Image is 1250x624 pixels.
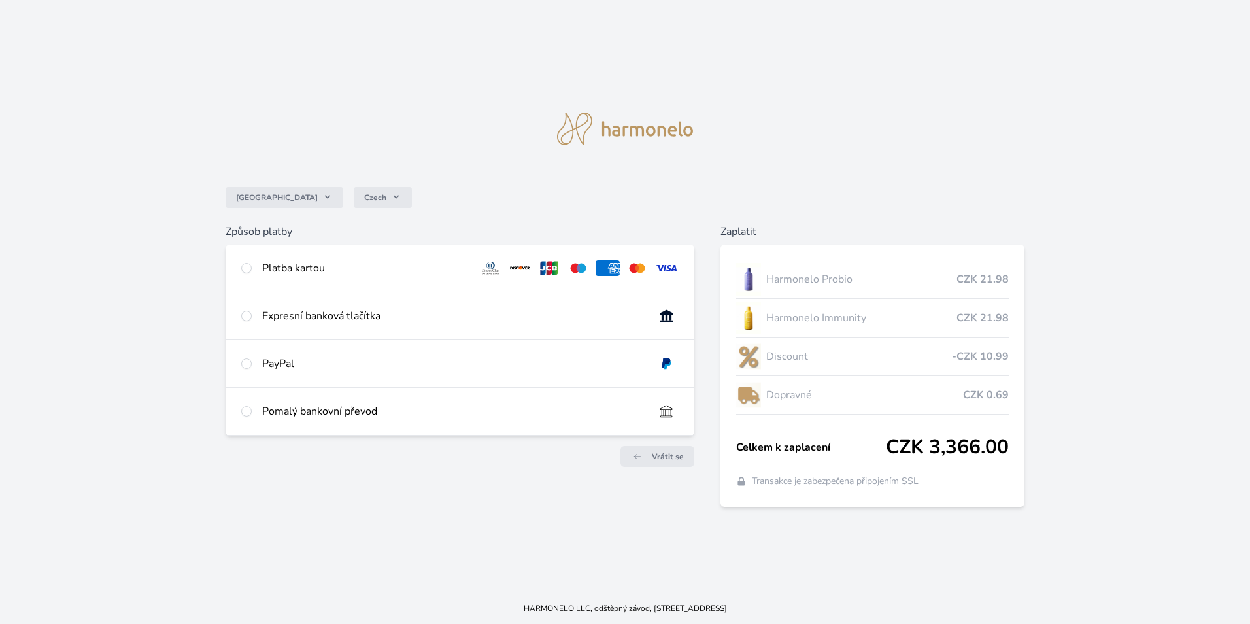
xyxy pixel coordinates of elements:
[620,446,694,467] a: Vrátit se
[236,192,318,203] span: [GEOGRAPHIC_DATA]
[226,187,343,208] button: [GEOGRAPHIC_DATA]
[654,356,679,372] img: paypal.svg
[886,436,1009,459] span: CZK 3,366.00
[654,404,679,419] img: bankTransfer_IBAN.svg
[720,224,1024,239] h6: Zaplatit
[226,224,694,239] h6: Způsob platby
[736,302,761,334] img: IMMUNITY_se_stinem_x-lo.jpg
[596,260,620,276] img: amex.svg
[736,440,886,455] span: Celkem k zaplacení
[654,260,679,276] img: visa.svg
[752,475,919,488] span: Transakce je zabezpečena připojením SSL
[736,263,761,296] img: CLEAN_PROBIO_se_stinem_x-lo.jpg
[262,404,644,419] div: Pomalý bankovní převod
[479,260,503,276] img: diners.svg
[766,310,956,326] span: Harmonelo Immunity
[354,187,412,208] button: Czech
[963,387,1009,403] span: CZK 0.69
[537,260,562,276] img: jcb.svg
[766,387,963,403] span: Dopravné
[736,379,761,411] img: delivery-lo.png
[766,271,956,287] span: Harmonelo Probio
[652,451,684,462] span: Vrátit se
[364,192,386,203] span: Czech
[766,349,952,364] span: Discount
[566,260,590,276] img: maestro.svg
[952,349,1009,364] span: -CZK 10.99
[262,260,467,276] div: Platba kartou
[508,260,532,276] img: discover.svg
[654,308,679,324] img: onlineBanking_CZ.svg
[736,340,761,373] img: discount-lo.png
[956,271,1009,287] span: CZK 21.98
[262,356,644,372] div: PayPal
[557,113,693,145] img: logo.svg
[262,308,644,324] div: Expresní banková tlačítka
[956,310,1009,326] span: CZK 21.98
[625,260,649,276] img: mc.svg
